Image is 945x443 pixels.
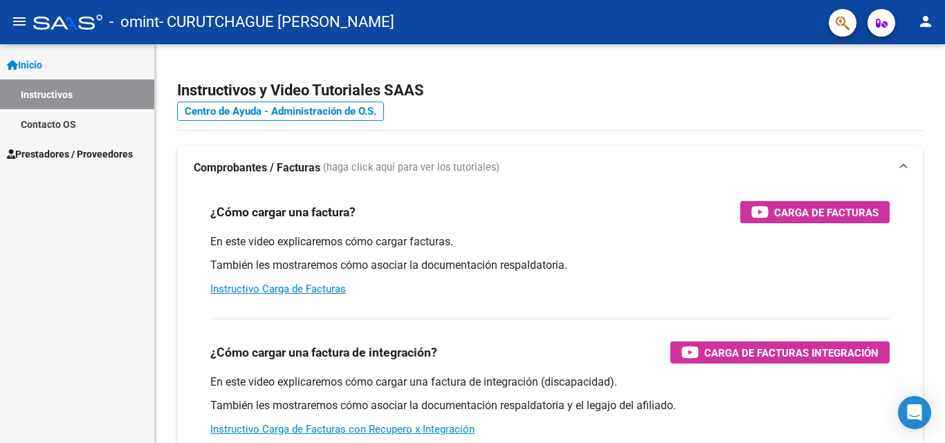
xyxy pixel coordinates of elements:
[177,77,923,104] h2: Instructivos y Video Tutoriales SAAS
[898,396,931,429] div: Open Intercom Messenger
[210,234,890,249] p: En este video explicaremos cómo cargar facturas.
[7,147,133,162] span: Prestadores / Proveedores
[177,146,923,190] mat-expansion-panel-header: Comprobantes / Facturas (haga click aquí para ver los tutoriales)
[704,344,879,361] span: Carga de Facturas Integración
[210,202,356,222] h3: ¿Cómo cargar una factura?
[210,283,346,295] a: Instructivo Carga de Facturas
[670,341,890,364] button: Carga de Facturas Integración
[210,343,437,362] h3: ¿Cómo cargar una factura de integración?
[159,7,394,37] span: - CURUTCHAGUE [PERSON_NAME]
[917,13,934,30] mat-icon: person
[7,57,42,73] span: Inicio
[194,160,320,176] strong: Comprobantes / Facturas
[109,7,159,37] span: - omint
[177,102,384,121] a: Centro de Ayuda - Administración de O.S.
[210,398,890,413] p: También les mostraremos cómo asociar la documentación respaldatoria y el legajo del afiliado.
[210,423,475,435] a: Instructivo Carga de Facturas con Recupero x Integración
[740,201,890,223] button: Carga de Facturas
[210,258,890,273] p: También les mostraremos cómo asociar la documentación respaldatoria.
[774,204,879,221] span: Carga de Facturas
[11,13,28,30] mat-icon: menu
[323,160,499,176] span: (haga click aquí para ver los tutoriales)
[210,375,890,390] p: En este video explicaremos cómo cargar una factura de integración (discapacidad).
